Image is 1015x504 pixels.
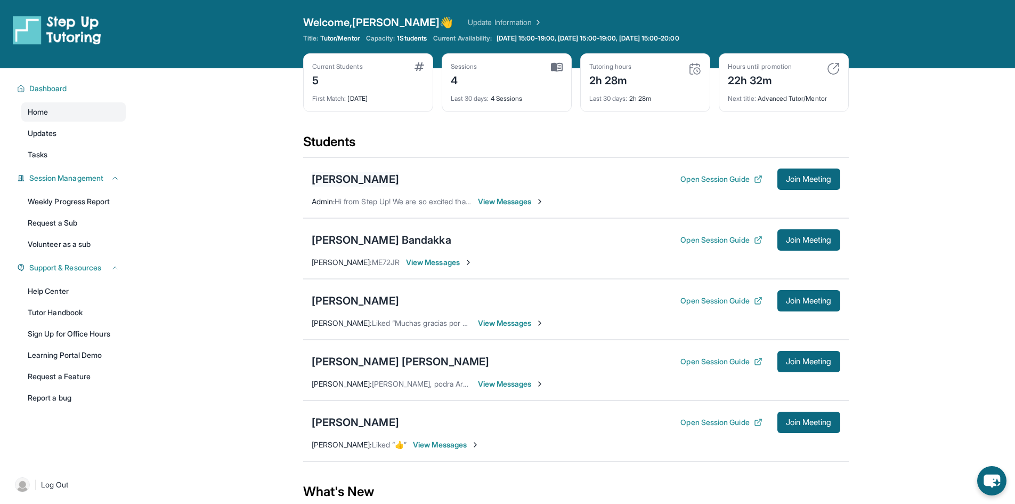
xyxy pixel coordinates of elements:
[464,258,473,267] img: Chevron-Right
[21,367,126,386] a: Request a Feature
[303,15,453,30] span: Welcome, [PERSON_NAME] 👋
[451,62,477,71] div: Sessions
[21,102,126,122] a: Home
[777,412,840,433] button: Join Meeting
[21,213,126,233] a: Request a Sub
[728,94,757,102] span: Next title :
[312,293,399,308] div: [PERSON_NAME]
[551,62,563,72] img: card
[680,174,762,185] button: Open Session Guide
[478,318,545,329] span: View Messages
[25,83,119,94] button: Dashboard
[312,94,346,102] span: First Match :
[532,17,542,28] img: Chevron Right
[21,324,126,343] a: Sign Up for Office Hours
[535,197,544,206] img: Chevron-Right
[728,71,792,88] div: 22h 32m
[312,318,372,327] span: [PERSON_NAME] :
[303,34,318,43] span: Title:
[589,94,628,102] span: Last 30 days :
[372,258,400,267] span: ME72JR
[589,62,632,71] div: Tutoring hours
[312,71,363,88] div: 5
[786,358,832,365] span: Join Meeting
[497,34,679,43] span: [DATE] 15:00-19:00, [DATE] 15:00-19:00, [DATE] 15:00-20:00
[372,318,607,327] span: Liked “Muchas gracias por el recordatorio, [PERSON_NAME] estará …”
[406,257,473,268] span: View Messages
[728,88,840,103] div: Advanced Tutor/Mentor
[312,62,363,71] div: Current Students
[786,176,832,182] span: Join Meeting
[535,319,544,327] img: Chevron-Right
[451,94,489,102] span: Last 30 days :
[303,133,849,157] div: Students
[320,34,360,43] span: Tutor/Mentor
[21,303,126,322] a: Tutor Handbook
[312,197,335,206] span: Admin :
[34,478,37,491] span: |
[366,34,395,43] span: Capacity:
[680,356,762,367] button: Open Session Guide
[451,88,563,103] div: 4 Sessions
[589,88,701,103] div: 2h 28m
[312,172,399,187] div: [PERSON_NAME]
[415,62,424,71] img: card
[312,415,399,430] div: [PERSON_NAME]
[468,17,542,28] a: Update Information
[471,441,480,449] img: Chevron-Right
[433,34,492,43] span: Current Availability:
[13,15,101,45] img: logo
[25,262,119,273] button: Support & Resources
[21,282,126,301] a: Help Center
[777,290,840,311] button: Join Meeting
[29,83,67,94] span: Dashboard
[41,479,69,490] span: Log Out
[827,62,840,75] img: card
[21,124,126,143] a: Updates
[372,379,680,388] span: [PERSON_NAME], podra Aryan atender la sesión [PERSON_NAME] de las 3:00pm-4:00pm?
[312,440,372,449] span: [PERSON_NAME] :
[312,379,372,388] span: [PERSON_NAME] :
[478,196,545,207] span: View Messages
[312,233,451,247] div: [PERSON_NAME] Bandakka
[786,419,832,426] span: Join Meeting
[451,71,477,88] div: 4
[786,237,832,243] span: Join Meeting
[680,295,762,306] button: Open Session Guide
[312,354,490,369] div: [PERSON_NAME] [PERSON_NAME]
[413,439,480,450] span: View Messages
[589,71,632,88] div: 2h 28m
[494,34,681,43] a: [DATE] 15:00-19:00, [DATE] 15:00-19:00, [DATE] 15:00-20:00
[11,473,126,497] a: |Log Out
[15,477,30,492] img: user-img
[680,417,762,428] button: Open Session Guide
[25,173,119,183] button: Session Management
[535,380,544,388] img: Chevron-Right
[312,258,372,267] span: [PERSON_NAME] :
[21,235,126,254] a: Volunteer as a sub
[29,262,101,273] span: Support & Resources
[372,440,407,449] span: Liked “👍”
[977,466,1006,495] button: chat-button
[21,192,126,211] a: Weekly Progress Report
[777,351,840,372] button: Join Meeting
[28,149,47,160] span: Tasks
[777,229,840,251] button: Join Meeting
[21,388,126,407] a: Report a bug
[397,34,427,43] span: 1 Students
[777,169,840,190] button: Join Meeting
[728,62,792,71] div: Hours until promotion
[21,145,126,164] a: Tasks
[28,107,48,117] span: Home
[312,88,424,103] div: [DATE]
[478,379,545,389] span: View Messages
[21,346,126,365] a: Learning Portal Demo
[29,173,103,183] span: Session Management
[28,128,57,139] span: Updates
[786,298,832,304] span: Join Meeting
[688,62,701,75] img: card
[680,235,762,245] button: Open Session Guide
